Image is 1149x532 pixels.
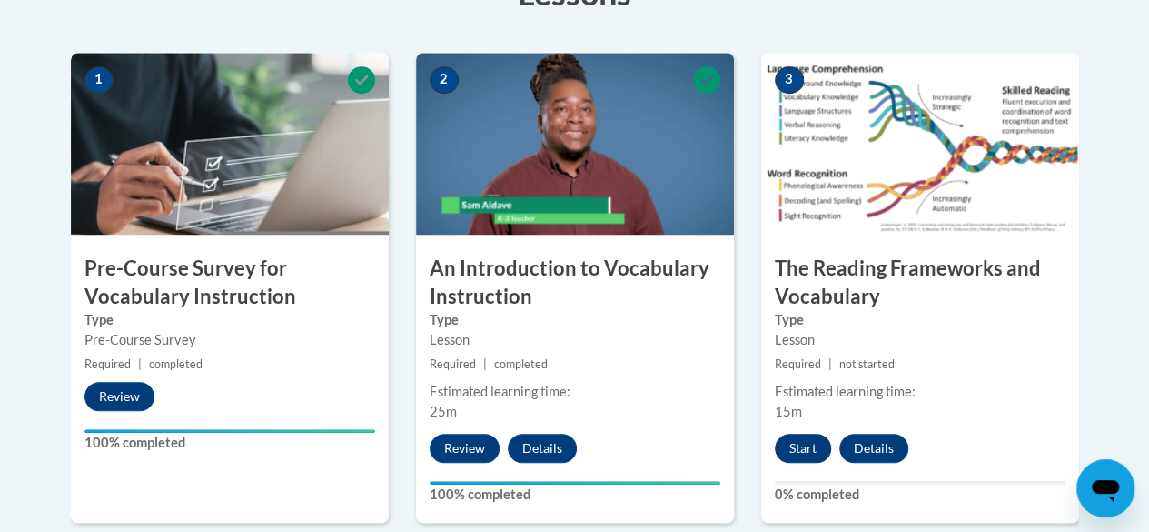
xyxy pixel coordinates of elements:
[775,357,821,371] span: Required
[430,357,476,371] span: Required
[775,382,1065,402] div: Estimated learning time:
[430,382,720,402] div: Estimated learning time:
[84,382,154,411] button: Review
[775,404,802,419] span: 15m
[430,434,500,463] button: Review
[430,330,720,350] div: Lesson
[761,53,1079,235] img: Course Image
[84,429,375,433] div: Your progress
[430,310,720,330] label: Type
[839,357,895,371] span: not started
[84,66,114,94] span: 1
[71,255,389,311] h3: Pre-Course Survey for Vocabulary Instruction
[430,66,459,94] span: 2
[483,357,487,371] span: |
[84,433,375,453] label: 100% completed
[761,255,1079,311] h3: The Reading Frameworks and Vocabulary
[430,485,720,505] label: 100% completed
[508,434,577,463] button: Details
[775,310,1065,330] label: Type
[149,357,203,371] span: completed
[138,357,142,371] span: |
[775,330,1065,350] div: Lesson
[775,485,1065,505] label: 0% completed
[775,434,831,463] button: Start
[430,481,720,485] div: Your progress
[416,255,734,311] h3: An Introduction to Vocabulary Instruction
[1076,459,1134,517] iframe: Button to launch messaging window
[494,357,548,371] span: completed
[84,357,131,371] span: Required
[828,357,832,371] span: |
[84,330,375,350] div: Pre-Course Survey
[430,404,457,419] span: 25m
[71,53,389,235] img: Course Image
[84,310,375,330] label: Type
[839,434,908,463] button: Details
[775,66,804,94] span: 3
[416,53,734,235] img: Course Image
